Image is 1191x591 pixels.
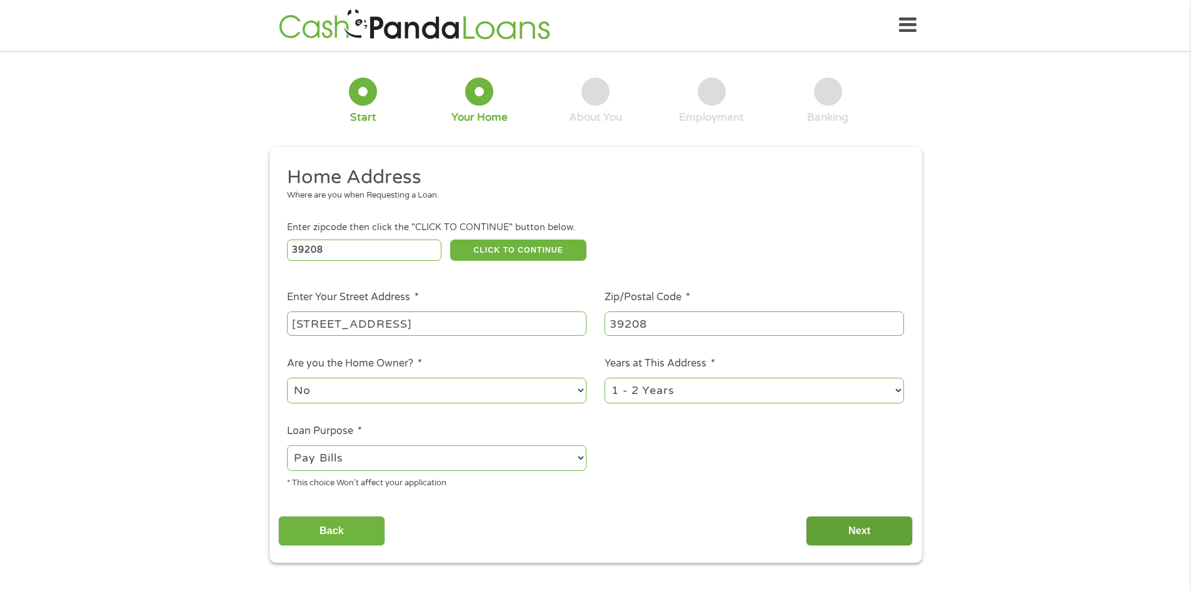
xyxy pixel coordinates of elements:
[806,516,913,547] input: Next
[287,425,362,438] label: Loan Purpose
[807,111,848,124] div: Banking
[350,111,376,124] div: Start
[287,357,422,370] label: Are you the Home Owner?
[278,516,385,547] input: Back
[287,240,441,261] input: Enter Zipcode (e.g 01510)
[451,111,508,124] div: Your Home
[287,221,903,235] div: Enter zipcode then click the "CLICK TO CONTINUE" button below.
[287,165,895,190] h2: Home Address
[287,291,419,304] label: Enter Your Street Address
[287,311,586,335] input: 1 Main Street
[287,473,586,490] div: * This choice Won’t affect your application
[605,291,690,304] label: Zip/Postal Code
[275,8,554,43] img: GetLoanNow Logo
[605,357,715,370] label: Years at This Address
[287,189,895,202] div: Where are you when Requesting a Loan.
[569,111,622,124] div: About You
[679,111,744,124] div: Employment
[450,240,586,261] button: CLICK TO CONTINUE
